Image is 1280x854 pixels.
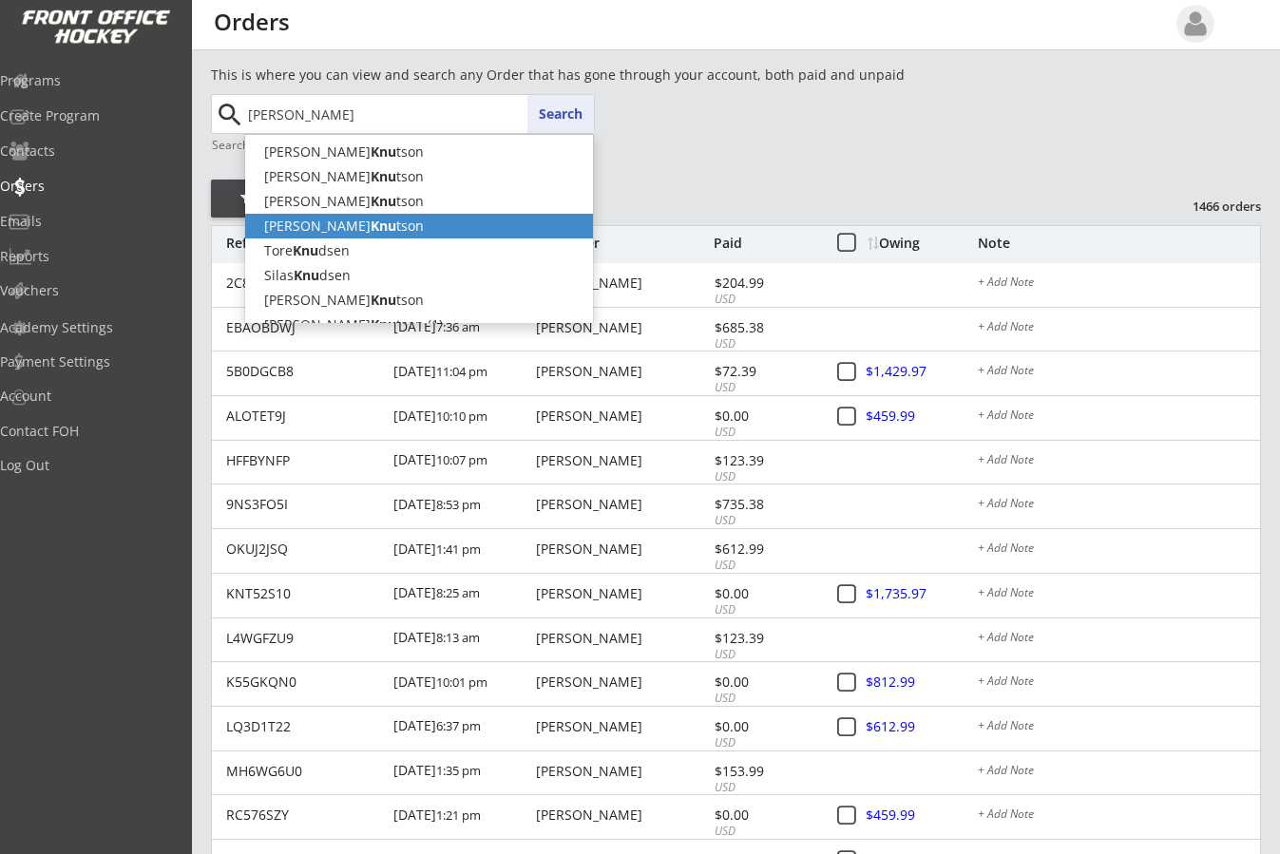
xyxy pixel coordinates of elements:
div: [DATE] [393,574,531,617]
div: [PERSON_NAME] [536,454,709,467]
div: + Add Note [978,365,1260,380]
div: Filter [211,190,319,209]
div: $153.99 [715,765,816,778]
div: USD [715,469,816,485]
p: Tore dsen [245,238,593,263]
div: $1,735.97 [866,587,976,600]
strong: Knu [293,241,318,259]
div: + Add Note [978,632,1260,647]
div: [PERSON_NAME] [536,498,709,511]
div: + Add Note [978,720,1260,735]
div: [PERSON_NAME] [536,409,709,423]
div: USD [715,336,816,352]
button: search [214,100,245,130]
div: $735.38 [715,498,816,511]
div: $123.39 [715,632,816,645]
div: + Add Note [978,808,1260,824]
div: 5B0DGCB8 [226,365,382,378]
div: USD [715,425,816,441]
div: RC576SZY [226,808,382,822]
div: $1,429.97 [866,365,976,378]
div: USD [715,602,816,618]
div: $612.99 [715,542,816,556]
div: $812.99 [866,675,976,689]
strong: Knu [371,217,396,235]
strong: Knu [371,167,396,185]
div: [PERSON_NAME] [536,675,709,689]
div: OKUJ2JSQ [226,542,382,556]
font: 10:10 pm [436,408,487,425]
font: 8:25 am [436,584,480,601]
div: LQ3D1T22 [226,720,382,733]
div: $685.38 [715,321,816,334]
div: Owing [868,237,977,250]
div: [DATE] [393,751,531,794]
p: [PERSON_NAME] tson [245,214,593,238]
div: [DATE] [393,441,531,484]
div: $72.39 [715,365,816,378]
font: 8:13 am [436,629,480,646]
div: + Add Note [978,765,1260,780]
div: $612.99 [866,720,976,733]
div: $0.00 [715,587,816,600]
div: USD [715,380,816,396]
p: [PERSON_NAME] tson [245,288,593,313]
font: 10:07 pm [436,451,487,468]
strong: Knu [371,192,396,210]
div: USD [715,513,816,529]
div: $0.00 [715,808,816,822]
strong: Knu [371,315,396,333]
div: L4WGFZU9 [226,632,382,645]
div: ALOTET9J [226,409,382,423]
div: + Add Note [978,276,1260,292]
div: [PERSON_NAME] [536,587,709,600]
div: + Add Note [978,542,1260,558]
div: USD [715,558,816,574]
div: [DATE] [393,484,531,527]
p: [PERSON_NAME] tson (1) [245,313,593,337]
p: [PERSON_NAME] tson [245,164,593,189]
div: [DATE] [393,396,531,439]
p: Silas dsen [245,263,593,288]
div: [DATE] [393,351,531,394]
div: USD [715,292,816,308]
div: [DATE] [393,529,531,572]
div: [PERSON_NAME] [536,765,709,778]
div: Note [978,237,1260,250]
div: Search by [212,139,266,151]
div: 9NS3FO5I [226,498,382,511]
div: [PERSON_NAME] [536,632,709,645]
div: Paid [714,237,816,250]
div: + Add Note [978,454,1260,469]
div: [DATE] [393,707,531,750]
font: 1:21 pm [436,807,481,824]
div: $459.99 [866,409,976,423]
div: $459.99 [866,808,976,822]
div: + Add Note [978,321,1260,336]
strong: Knu [371,142,396,161]
font: 11:04 pm [436,363,487,380]
div: [DATE] [393,662,531,705]
div: 2C8OLMDA [226,276,382,290]
div: + Add Note [978,587,1260,602]
div: $204.99 [715,276,816,290]
div: HFFBYNFP [226,454,382,467]
div: [PERSON_NAME] [536,542,709,556]
div: Organizer [536,237,709,250]
div: + Add Note [978,498,1260,513]
p: [PERSON_NAME] tson [245,140,593,164]
div: USD [715,647,816,663]
div: USD [715,735,816,751]
div: [DATE] [393,618,531,661]
div: Reference # [226,237,381,250]
div: MH6WG6U0 [226,765,382,778]
div: KNT52S10 [226,587,382,600]
div: [DATE] [393,308,531,351]
div: [PERSON_NAME] [536,365,709,378]
div: K55GKQN0 [226,675,382,689]
font: 1:41 pm [436,541,481,558]
div: This is where you can view and search any Order that has gone through your account, both paid and... [211,66,1013,85]
div: $0.00 [715,409,816,423]
div: $0.00 [715,720,816,733]
div: $123.39 [715,454,816,467]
